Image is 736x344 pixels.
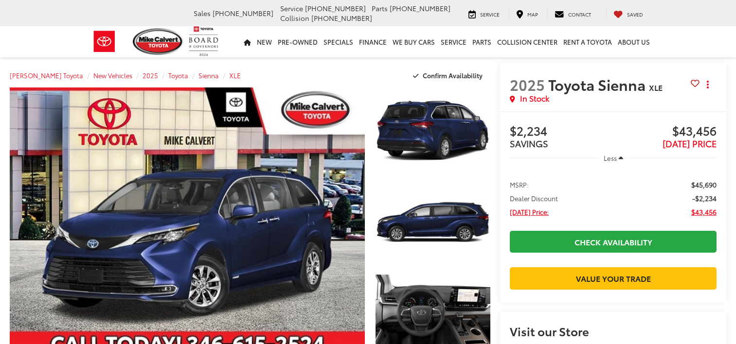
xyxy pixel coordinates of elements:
[691,207,717,217] span: $43,456
[615,26,653,57] a: About Us
[606,9,650,18] a: My Saved Vehicles
[194,8,211,18] span: Sales
[374,178,491,266] img: 2025 Toyota Sienna XLE
[423,71,483,80] span: Confirm Availability
[376,179,490,265] a: Expand Photo 2
[663,137,717,150] span: [DATE] PRICE
[560,26,615,57] a: Rent a Toyota
[374,86,491,174] img: 2025 Toyota Sienna XLE
[599,149,628,167] button: Less
[408,67,491,84] button: Confirm Availability
[510,325,717,337] h2: Visit our Store
[213,8,273,18] span: [PHONE_NUMBER]
[390,26,438,57] a: WE BUY CARS
[691,180,717,189] span: $45,690
[469,26,494,57] a: Parts
[241,26,254,57] a: Home
[305,3,366,13] span: [PHONE_NUMBER]
[280,3,303,13] span: Service
[10,71,83,80] a: [PERSON_NAME] Toyota
[509,9,545,18] a: Map
[548,74,649,95] span: Toyota Sienna
[461,9,507,18] a: Service
[229,71,241,80] a: XLE
[480,11,500,18] span: Service
[198,71,219,80] a: Sienna
[321,26,356,57] a: Specials
[510,267,717,289] a: Value Your Trade
[494,26,560,57] a: Collision Center
[692,193,717,203] span: -$2,234
[280,13,309,23] span: Collision
[510,193,558,203] span: Dealer Discount
[707,81,709,88] span: dropdown dots
[356,26,390,57] a: Finance
[547,9,598,18] a: Contact
[649,82,663,93] span: XLE
[510,124,613,139] span: $2,234
[372,3,388,13] span: Parts
[311,13,372,23] span: [PHONE_NUMBER]
[510,74,545,95] span: 2025
[510,180,529,189] span: MSRP:
[510,231,717,253] a: Check Availability
[168,71,188,80] a: Toyota
[254,26,275,57] a: New
[86,26,123,57] img: Toyota
[275,26,321,57] a: Pre-Owned
[438,26,469,57] a: Service
[520,93,549,104] span: In Stock
[143,71,158,80] a: 2025
[93,71,132,80] a: New Vehicles
[390,3,450,13] span: [PHONE_NUMBER]
[700,76,717,93] button: Actions
[527,11,538,18] span: Map
[568,11,591,18] span: Contact
[627,11,643,18] span: Saved
[604,154,617,162] span: Less
[376,87,490,173] a: Expand Photo 1
[133,28,184,55] img: Mike Calvert Toyota
[613,124,717,139] span: $43,456
[510,137,548,150] span: SAVINGS
[510,207,549,217] span: [DATE] Price:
